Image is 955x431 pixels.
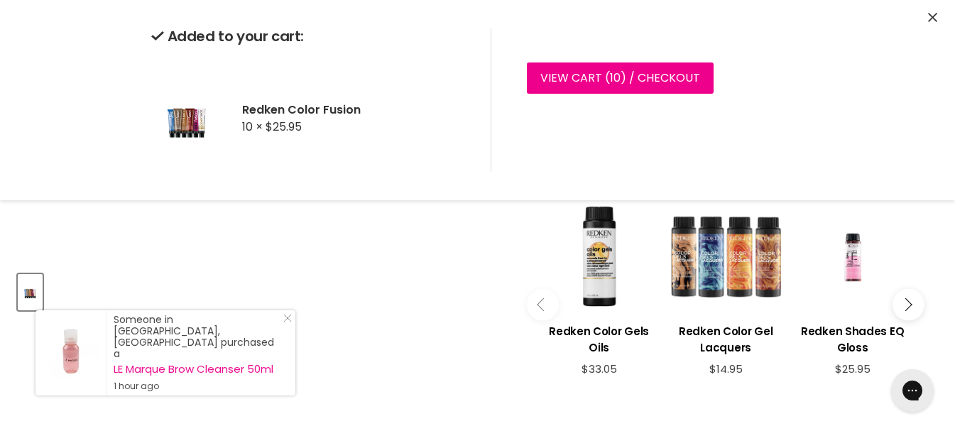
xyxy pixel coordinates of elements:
a: View cart (10) / Checkout [527,62,714,94]
h3: Redken Color Gel Lacquers [670,323,782,356]
a: View product:Redken Color Gels Oils [542,312,655,363]
h2: Added to your cart: [151,28,468,45]
img: Redken Color Fusion [19,275,41,309]
a: View product:Redken Color Gel Lacquers [670,312,782,363]
div: Product thumbnails [16,270,493,310]
span: 10 [610,70,621,86]
a: View product:Redken Shades EQ Gloss [796,312,909,363]
a: Close Notification [278,314,292,328]
span: $14.95 [709,361,743,376]
a: LE Marque Brow Cleanser 50ml [114,364,281,375]
div: Someone in [GEOGRAPHIC_DATA], [GEOGRAPHIC_DATA] purchased a [114,314,281,392]
iframe: Gorgias live chat messenger [884,364,941,417]
span: $33.05 [582,361,617,376]
span: $25.95 [835,361,871,376]
span: $25.95 [266,119,302,135]
h3: Redken Shades EQ Gloss [796,323,909,356]
span: 10 × [242,119,263,135]
h2: Redken Color Fusion [242,102,468,117]
button: Redken Color Fusion [18,274,43,310]
button: Close [928,11,937,26]
img: Redken Color Fusion [151,65,222,172]
h3: Redken Color Gels Oils [542,323,655,356]
small: 1 hour ago [114,381,281,392]
svg: Close Icon [283,314,292,322]
a: Visit product page [36,310,107,395]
